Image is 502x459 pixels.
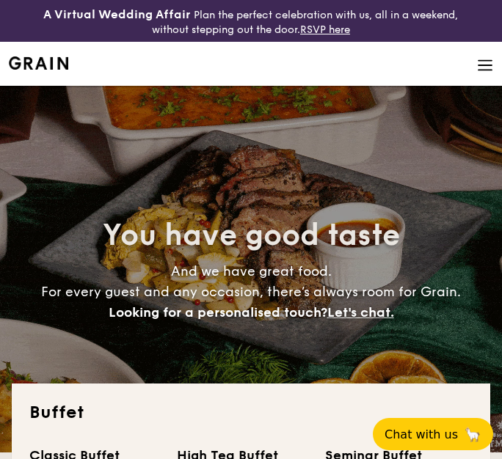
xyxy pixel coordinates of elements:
h4: A Virtual Wedding Affair [43,6,191,23]
img: icon-hamburger-menu.db5d7e83.svg [477,57,493,73]
span: 🦙 [464,426,481,443]
img: Grain [9,56,68,70]
span: Looking for a personalised touch? [109,304,327,320]
a: Logotype [9,56,68,70]
span: Let's chat. [327,304,394,320]
a: RSVP here [300,23,350,36]
span: And we have great food. For every guest and any occasion, there’s always room for Grain. [41,263,461,320]
button: Chat with us🦙 [373,418,493,450]
div: Plan the perfect celebration with us, all in a weekend, without stepping out the door. [42,6,460,36]
h2: Buffet [29,401,473,425]
span: Chat with us [385,427,458,441]
span: You have good taste [103,218,400,253]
